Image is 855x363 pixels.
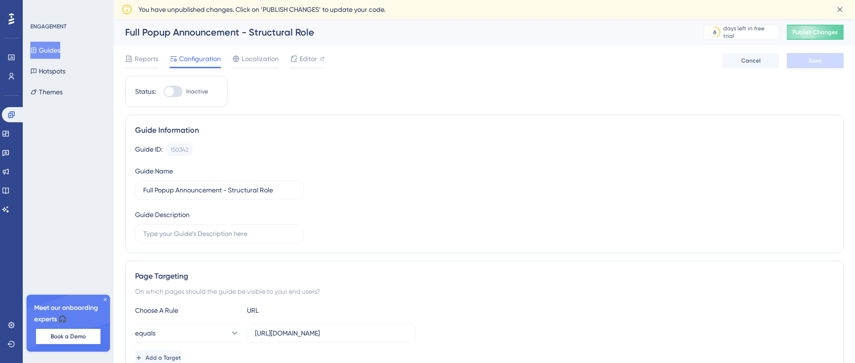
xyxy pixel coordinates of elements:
[135,125,834,136] div: Guide Information
[143,228,296,239] input: Type your Guide’s Description here
[135,324,239,343] button: equals
[36,329,100,344] button: Book a Demo
[30,83,63,100] button: Themes
[809,57,822,64] span: Save
[135,165,173,177] div: Guide Name
[138,4,385,15] span: You have unpublished changes. Click on ‘PUBLISH CHANGES’ to update your code.
[51,333,86,340] span: Book a Demo
[186,88,208,95] span: Inactive
[30,42,60,59] button: Guides
[135,327,155,339] span: equals
[135,305,239,316] div: Choose A Rule
[125,26,680,39] div: Full Popup Announcement - Structural Role
[300,53,317,64] span: Editor
[741,57,761,64] span: Cancel
[30,63,65,80] button: Hotspots
[722,53,779,68] button: Cancel
[135,86,156,97] div: Status:
[787,53,844,68] button: Save
[135,144,163,156] div: Guide ID:
[713,28,717,36] div: 6
[135,271,834,282] div: Page Targeting
[135,286,834,297] div: On which pages should the guide be visible to your end users?
[787,25,844,40] button: Publish Changes
[792,28,838,36] span: Publish Changes
[135,53,158,64] span: Reports
[723,25,776,40] div: days left in free trial
[247,305,351,316] div: URL
[242,53,279,64] span: Localization
[135,209,190,220] div: Guide Description
[179,53,221,64] span: Configuration
[171,146,188,154] div: 150342
[146,354,181,362] span: Add a Target
[34,302,102,325] span: Meet our onboarding experts 🎧
[143,185,296,195] input: Type your Guide’s Name here
[255,328,408,338] input: yourwebsite.com/path
[30,23,66,30] div: ENGAGEMENT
